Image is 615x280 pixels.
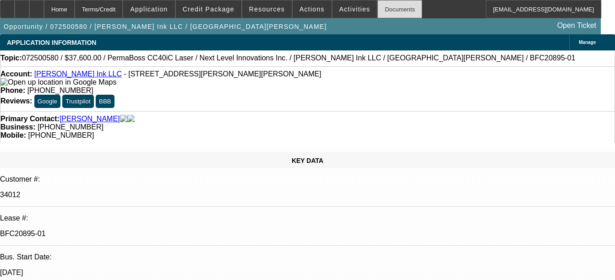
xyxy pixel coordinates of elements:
strong: Account: [0,70,32,78]
span: [PHONE_NUMBER] [38,123,103,131]
strong: Mobile: [0,131,26,139]
img: Open up location in Google Maps [0,78,116,86]
span: - [STREET_ADDRESS][PERSON_NAME][PERSON_NAME] [124,70,321,78]
button: Credit Package [176,0,241,18]
a: [PERSON_NAME] [60,115,120,123]
span: [PHONE_NUMBER] [27,86,93,94]
img: linkedin-icon.png [127,115,135,123]
button: Activities [332,0,377,18]
span: Application [130,5,168,13]
img: facebook-icon.png [120,115,127,123]
span: Actions [299,5,325,13]
span: Opportunity / 072500580 / [PERSON_NAME] Ink LLC / [GEOGRAPHIC_DATA][PERSON_NAME] [4,23,327,30]
button: Trustpilot [62,95,93,108]
span: 072500580 / $37,600.00 / PermaBoss CC40iC Laser / Next Level Innovations Inc. / [PERSON_NAME] Ink... [22,54,576,62]
a: Open Ticket [554,18,600,33]
span: Credit Package [183,5,234,13]
span: KEY DATA [292,157,323,164]
span: [PHONE_NUMBER] [28,131,94,139]
span: Resources [249,5,285,13]
button: Resources [242,0,292,18]
span: APPLICATION INFORMATION [7,39,96,46]
button: BBB [96,95,114,108]
span: Manage [579,40,596,45]
strong: Reviews: [0,97,32,105]
strong: Topic: [0,54,22,62]
a: View Google Maps [0,78,116,86]
button: Google [34,95,60,108]
span: Activities [339,5,370,13]
strong: Primary Contact: [0,115,60,123]
button: Application [123,0,174,18]
a: [PERSON_NAME] Ink LLC [34,70,122,78]
button: Actions [293,0,332,18]
strong: Business: [0,123,35,131]
strong: Phone: [0,86,25,94]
